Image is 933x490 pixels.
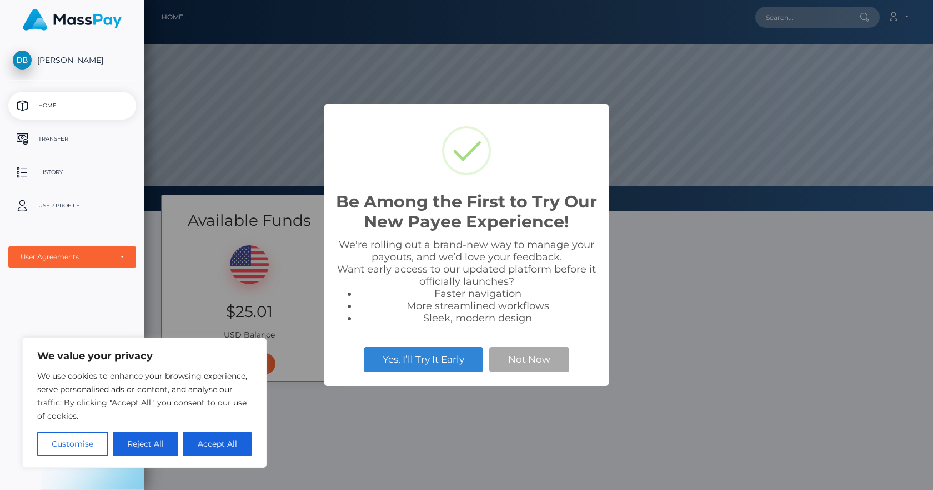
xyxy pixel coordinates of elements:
p: User Profile [13,197,132,214]
button: Yes, I’ll Try It Early [364,347,483,372]
div: We're rolling out a brand-new way to manage your payouts, and we’d love your feedback. Want early... [335,239,598,324]
p: Home [13,97,132,114]
div: User Agreements [21,253,112,261]
li: Faster navigation [358,288,598,300]
p: We value your privacy [37,349,252,363]
li: More streamlined workflows [358,300,598,312]
div: We value your privacy [22,338,267,468]
span: [PERSON_NAME] [8,55,136,65]
li: Sleek, modern design [358,312,598,324]
button: Reject All [113,432,179,456]
button: User Agreements [8,246,136,268]
p: History [13,164,132,181]
p: Transfer [13,131,132,147]
button: Customise [37,432,108,456]
button: Not Now [489,347,569,372]
button: Accept All [183,432,252,456]
h2: Be Among the First to Try Our New Payee Experience! [335,192,598,232]
p: We use cookies to enhance your browsing experience, serve personalised ads or content, and analys... [37,369,252,423]
img: MassPay [23,9,122,31]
